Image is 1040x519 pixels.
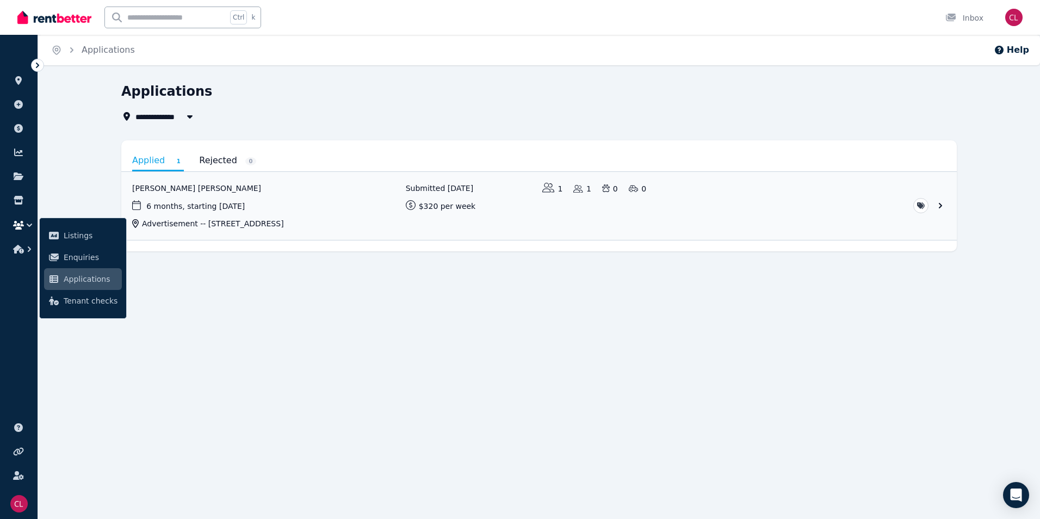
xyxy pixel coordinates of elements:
[1003,482,1029,508] div: Open Intercom Messenger
[64,294,117,307] span: Tenant checks
[199,151,256,170] a: Rejected
[121,83,212,100] h1: Applications
[245,157,256,165] span: 0
[230,10,247,24] span: Ctrl
[38,35,148,65] nav: Breadcrumb
[64,273,117,286] span: Applications
[44,246,122,268] a: Enquiries
[173,157,184,165] span: 1
[945,13,983,23] div: Inbox
[44,225,122,246] a: Listings
[132,151,184,171] a: Applied
[82,45,135,55] a: Applications
[64,251,117,264] span: Enquiries
[121,172,957,240] a: View application: Richa K C
[17,9,91,26] img: RentBetter
[994,44,1029,57] button: Help
[10,495,28,512] img: Charlach Pty Ltd
[44,268,122,290] a: Applications
[44,290,122,312] a: Tenant checks
[64,229,117,242] span: Listings
[1005,9,1023,26] img: Charlach Pty Ltd
[251,13,255,22] span: k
